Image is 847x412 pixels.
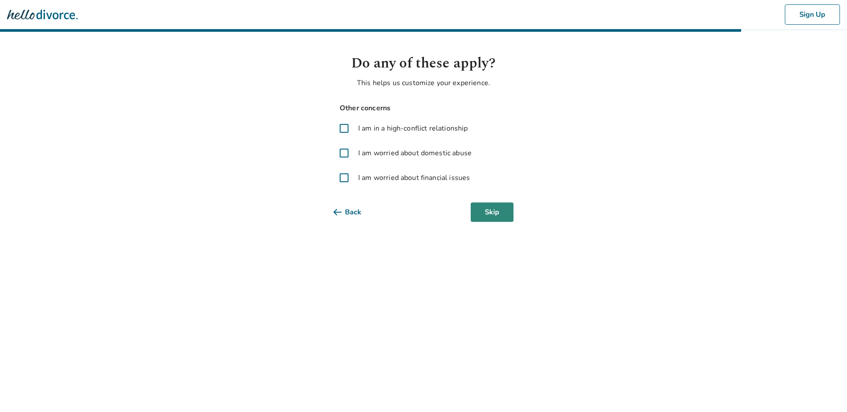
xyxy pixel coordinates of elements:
iframe: Chat Widget [803,370,847,412]
button: Skip [471,202,513,222]
span: I am worried about financial issues [358,172,470,183]
img: Hello Divorce Logo [7,6,78,23]
span: I am in a high-conflict relationship [358,123,468,134]
h1: Do any of these apply? [334,53,513,74]
span: Other concerns [334,102,513,114]
p: This helps us customize your experience. [334,78,513,88]
span: I am worried about domestic abuse [358,148,472,158]
button: Sign Up [785,4,840,25]
button: Back [334,202,375,222]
